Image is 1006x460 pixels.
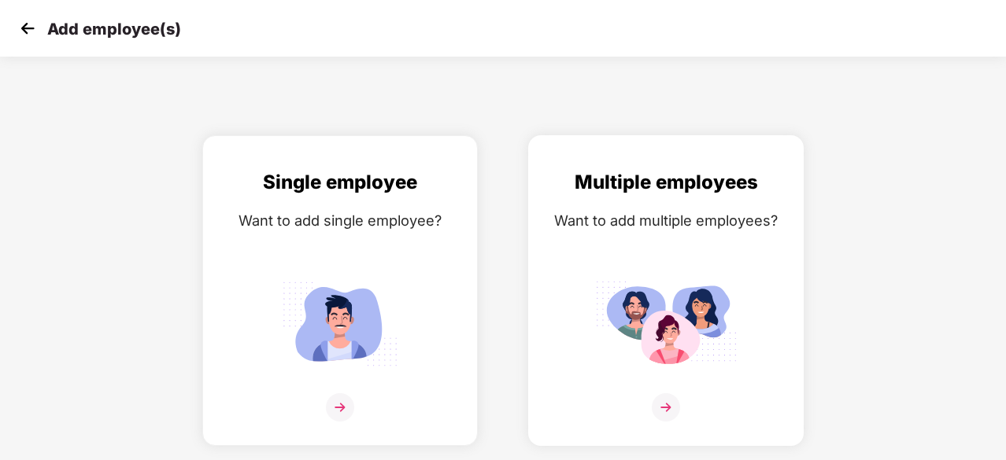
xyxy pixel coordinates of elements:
[545,209,787,232] div: Want to add multiple employees?
[219,167,461,197] div: Single employee
[16,17,39,40] img: svg+xml;base64,PHN2ZyB4bWxucz0iaHR0cDovL3d3dy53My5vcmcvMjAwMC9zdmciIHdpZHRoPSIzMCIgaGVpZ2h0PSIzMC...
[652,393,680,421] img: svg+xml;base64,PHN2ZyB4bWxucz0iaHR0cDovL3d3dy53My5vcmcvMjAwMC9zdmciIHdpZHRoPSIzNiIgaGVpZ2h0PSIzNi...
[595,274,737,373] img: svg+xml;base64,PHN2ZyB4bWxucz0iaHR0cDovL3d3dy53My5vcmcvMjAwMC9zdmciIGlkPSJNdWx0aXBsZV9lbXBsb3llZS...
[269,274,411,373] img: svg+xml;base64,PHN2ZyB4bWxucz0iaHR0cDovL3d3dy53My5vcmcvMjAwMC9zdmciIGlkPSJTaW5nbGVfZW1wbG95ZWUiIH...
[545,167,787,197] div: Multiple employees
[326,393,354,421] img: svg+xml;base64,PHN2ZyB4bWxucz0iaHR0cDovL3d3dy53My5vcmcvMjAwMC9zdmciIHdpZHRoPSIzNiIgaGVpZ2h0PSIzNi...
[219,209,461,232] div: Want to add single employee?
[47,20,181,39] p: Add employee(s)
